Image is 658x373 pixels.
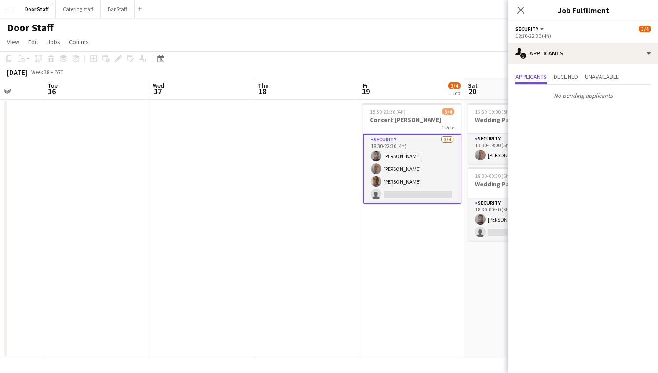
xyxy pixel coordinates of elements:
[468,167,567,241] app-job-card: 18:30-00:30 (6h) (Sun)1/2Wedding Package1 RoleSecurity1/218:30-00:30 (6h)[PERSON_NAME]
[101,0,135,18] button: Bar Staff
[153,81,164,89] span: Wed
[515,74,547,80] span: Applicants
[7,38,19,46] span: View
[475,173,524,179] span: 18:30-00:30 (6h) (Sun)
[48,81,58,89] span: Tue
[468,134,567,164] app-card-role: Security1/113:30-19:00 (5h30m)[PERSON_NAME]
[56,0,101,18] button: Catering staff
[151,86,164,96] span: 17
[4,36,23,48] a: View
[442,124,454,131] span: 1 Role
[554,74,578,80] span: Declined
[468,198,567,241] app-card-role: Security1/218:30-00:30 (6h)[PERSON_NAME]
[363,134,461,204] app-card-role: Security3/418:30-22:30 (4h)[PERSON_NAME][PERSON_NAME][PERSON_NAME]
[363,103,461,204] app-job-card: 18:30-22:30 (4h)3/4Concert [PERSON_NAME]1 RoleSecurity3/418:30-22:30 (4h)[PERSON_NAME][PERSON_NAM...
[475,108,521,115] span: 13:30-19:00 (5h30m)
[515,33,651,39] div: 18:30-22:30 (4h)
[55,69,63,75] div: BST
[449,90,460,96] div: 1 Job
[362,86,370,96] span: 19
[7,68,27,77] div: [DATE]
[258,81,269,89] span: Thu
[7,21,54,34] h1: Door Staff
[25,36,42,48] a: Edit
[46,86,58,96] span: 16
[508,43,658,64] div: Applicants
[468,116,567,124] h3: Wedding Package
[508,4,658,16] h3: Job Fulfilment
[18,0,56,18] button: Door Staff
[370,108,406,115] span: 18:30-22:30 (4h)
[29,69,51,75] span: Week 38
[508,88,658,103] p: No pending applicants
[363,81,370,89] span: Fri
[585,74,619,80] span: Unavailable
[28,38,38,46] span: Edit
[468,180,567,188] h3: Wedding Package
[442,108,454,115] span: 3/4
[69,38,89,46] span: Comms
[47,38,60,46] span: Jobs
[363,116,461,124] h3: Concert [PERSON_NAME]
[448,82,461,89] span: 3/4
[468,81,478,89] span: Sat
[66,36,92,48] a: Comms
[515,26,538,32] span: Security
[467,86,478,96] span: 20
[468,103,567,164] app-job-card: 13:30-19:00 (5h30m)1/1Wedding Package1 RoleSecurity1/113:30-19:00 (5h30m)[PERSON_NAME]
[256,86,269,96] span: 18
[639,26,651,32] span: 3/4
[44,36,64,48] a: Jobs
[515,26,545,32] button: Security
